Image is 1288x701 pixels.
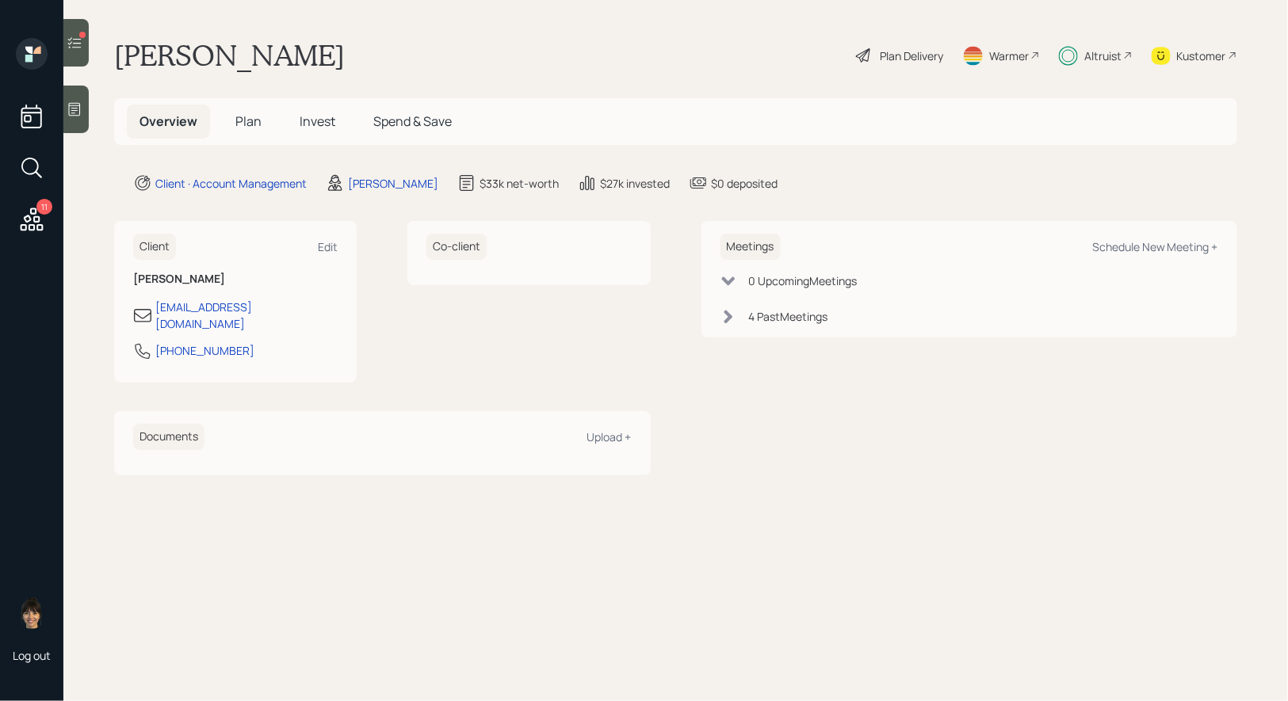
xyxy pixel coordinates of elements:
div: [EMAIL_ADDRESS][DOMAIN_NAME] [155,299,338,332]
div: Warmer [989,48,1029,64]
div: 0 Upcoming Meeting s [749,272,858,289]
div: 11 [36,199,52,215]
div: Schedule New Meeting + [1092,239,1218,254]
h6: Co-client [426,234,487,260]
div: Upload + [587,429,632,444]
div: Plan Delivery [880,48,943,64]
h6: Documents [133,424,204,450]
div: $0 deposited [711,175,778,192]
span: Plan [235,112,262,130]
h6: [PERSON_NAME] [133,272,338,286]
span: Overview [140,112,197,130]
span: Invest [300,112,335,130]
div: $33k net-worth [480,175,559,192]
div: [PHONE_NUMBER] [155,342,254,359]
div: Log out [13,648,51,663]
div: [PERSON_NAME] [348,175,438,192]
div: 4 Past Meeting s [749,308,828,325]
h1: [PERSON_NAME] [114,38,345,73]
div: $27k invested [600,175,670,192]
div: Altruist [1084,48,1122,64]
h6: Client [133,234,176,260]
h6: Meetings [720,234,781,260]
div: Kustomer [1177,48,1226,64]
div: Edit [318,239,338,254]
img: treva-nostdahl-headshot.png [16,597,48,629]
div: Client · Account Management [155,175,307,192]
span: Spend & Save [373,112,452,130]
